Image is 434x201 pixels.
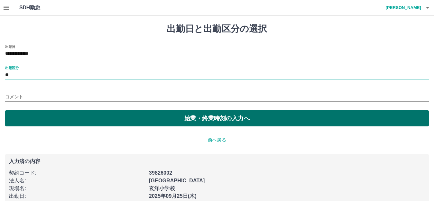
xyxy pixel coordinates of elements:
p: 法人名 : [9,177,145,185]
button: 始業・終業時刻の入力へ [5,110,429,126]
p: 現場名 : [9,185,145,192]
p: 入力済の内容 [9,159,425,164]
h1: 出勤日と出勤区分の選択 [5,23,429,34]
b: [GEOGRAPHIC_DATA] [149,178,205,183]
p: 出勤日 : [9,192,145,200]
b: 玄洋小学校 [149,186,175,191]
p: 前へ戻る [5,137,429,143]
p: 契約コード : [9,169,145,177]
b: 2025年09月25日(木) [149,193,197,199]
label: 出勤区分 [5,65,19,70]
b: 39826002 [149,170,172,176]
label: 出勤日 [5,44,15,49]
